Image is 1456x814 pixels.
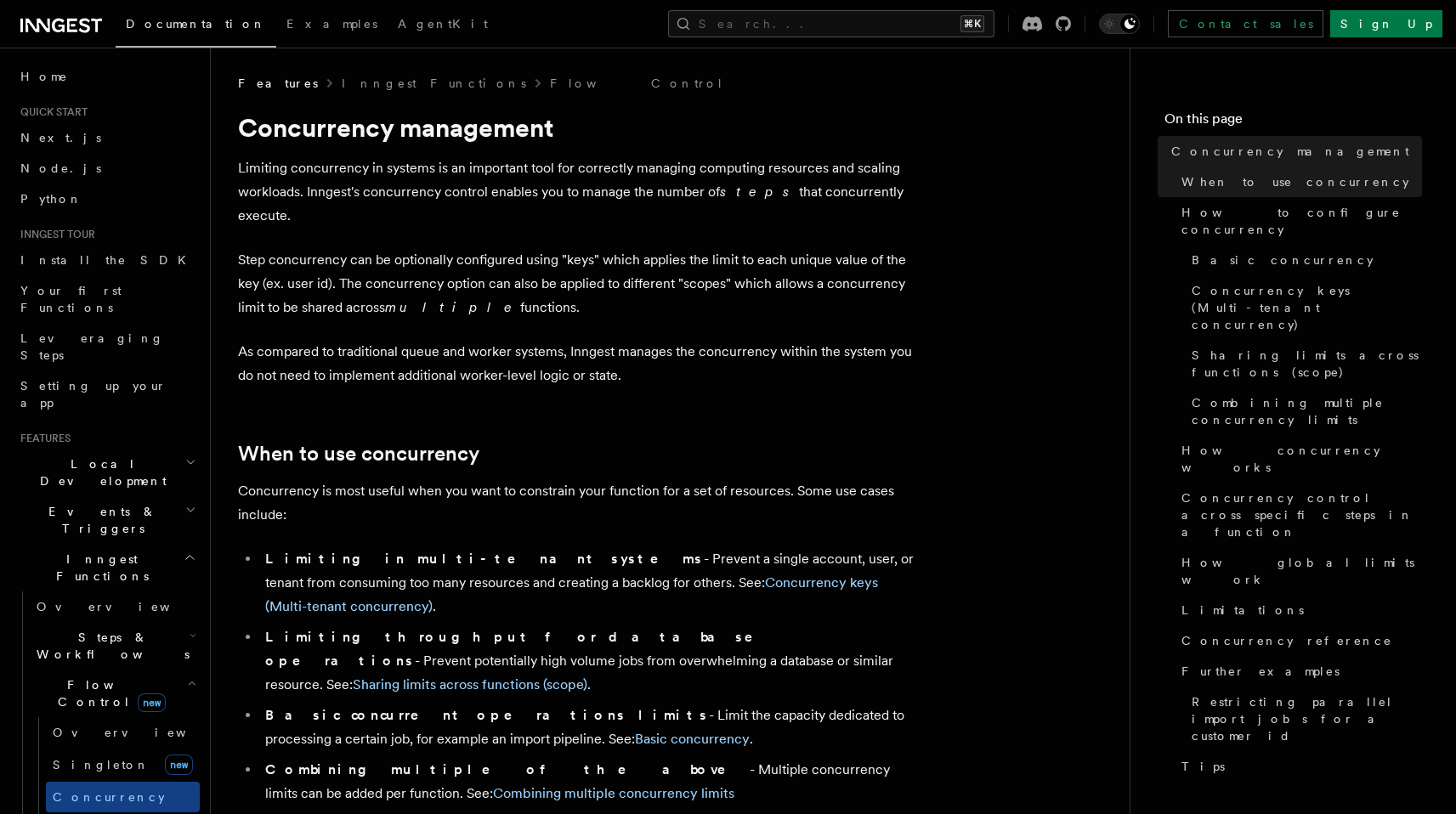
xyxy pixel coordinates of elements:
[1192,693,1422,744] span: Restricting parallel import jobs for a customer id
[238,112,918,143] h1: Concurrency management
[1175,751,1422,782] a: Tips
[1171,143,1409,160] span: Concurrency management
[14,61,200,92] a: Home
[550,75,724,92] a: Flow Control
[20,192,82,206] span: Python
[265,551,704,567] strong: Limiting in multi-tenant systems
[1192,394,1422,428] span: Combining multiple concurrency limits
[20,131,101,144] span: Next.js
[20,331,164,362] span: Leveraging Steps
[1181,663,1340,680] span: Further examples
[53,758,150,772] span: Singleton
[14,370,200,418] a: Setting up your app
[1181,632,1392,649] span: Concurrency reference
[353,676,587,692] a: Sharing limits across functions (scope)
[238,156,918,228] p: Limiting concurrency in systems is an important tool for correctly managing computing resources a...
[53,726,228,739] span: Overview
[385,299,520,315] em: multiple
[20,161,101,175] span: Node.js
[1175,595,1422,625] a: Limitations
[1099,14,1140,34] button: Toggle dark mode
[265,707,709,723] strong: Basic concurrent operations limits
[1185,245,1422,275] a: Basic concurrency
[668,10,994,37] button: Search...⌘K
[1185,275,1422,340] a: Concurrency keys (Multi-tenant concurrency)
[20,379,167,410] span: Setting up your app
[1175,625,1422,656] a: Concurrency reference
[14,455,185,489] span: Local Development
[720,184,799,200] em: steps
[260,758,918,806] li: - Multiple concurrency limits can be added per function. See:
[14,503,185,537] span: Events & Triggers
[238,479,918,527] p: Concurrency is most useful when you want to constrain your function for a set of resources. Some ...
[238,248,918,319] p: Step concurrency can be optionally configured using "keys" which applies the limit to each unique...
[1181,204,1422,238] span: How to configure concurrency
[260,547,918,619] li: - Prevent a single account, user, or tenant from consuming too many resources and creating a back...
[260,704,918,751] li: - Limit the capacity dedicated to processing a certain job, for example an import pipeline. See: .
[238,75,318,92] span: Features
[1175,547,1422,595] a: How global limits work
[1330,10,1442,37] a: Sign Up
[1164,136,1422,167] a: Concurrency management
[1185,340,1422,387] a: Sharing limits across functions (scope)
[1175,197,1422,245] a: How to configure concurrency
[1181,442,1422,476] span: How concurrency works
[1175,656,1422,687] a: Further examples
[14,105,88,119] span: Quick start
[635,731,750,747] a: Basic concurrency
[116,5,276,48] a: Documentation
[1181,489,1422,540] span: Concurrency control across specific steps in a function
[1175,483,1422,547] a: Concurrency control across specific steps in a function
[260,625,918,697] li: - Prevent potentially high volume jobs from overwhelming a database or similar resource. See: .
[30,670,200,717] button: Flow Controlnew
[14,496,200,544] button: Events & Triggers
[46,717,200,748] a: Overview
[388,5,498,46] a: AgentKit
[1181,602,1304,619] span: Limitations
[14,122,200,153] a: Next.js
[14,449,200,496] button: Local Development
[30,629,190,663] span: Steps & Workflows
[238,340,918,387] p: As compared to traditional queue and worker systems, Inngest manages the concurrency within the s...
[1185,687,1422,751] a: Restricting parallel import jobs for a customer id
[14,275,200,323] a: Your first Functions
[265,629,777,669] strong: Limiting throughput for database operations
[238,442,479,466] a: When to use concurrency
[30,676,187,710] span: Flow Control
[14,153,200,184] a: Node.js
[126,17,266,31] span: Documentation
[342,75,526,92] a: Inngest Functions
[1168,10,1323,37] a: Contact sales
[138,693,166,712] span: new
[46,748,200,782] a: Singletonnew
[20,68,68,85] span: Home
[1192,282,1422,333] span: Concurrency keys (Multi-tenant concurrency)
[276,5,388,46] a: Examples
[1192,252,1374,269] span: Basic concurrency
[1192,347,1422,381] span: Sharing limits across functions (scope)
[1175,435,1422,483] a: How concurrency works
[20,284,122,314] span: Your first Functions
[1181,554,1422,588] span: How global limits work
[1175,167,1422,197] a: When to use concurrency
[14,551,184,585] span: Inngest Functions
[30,622,200,670] button: Steps & Workflows
[165,755,193,775] span: new
[14,228,95,241] span: Inngest tour
[14,323,200,370] a: Leveraging Steps
[14,245,200,275] a: Install the SDK
[1185,387,1422,435] a: Combining multiple concurrency limits
[37,600,212,613] span: Overview
[493,785,734,801] a: Combining multiple concurrency limits
[398,17,488,31] span: AgentKit
[286,17,377,31] span: Examples
[53,790,165,804] span: Concurrency
[46,782,200,812] a: Concurrency
[30,591,200,622] a: Overview
[1181,758,1225,775] span: Tips
[1164,109,1422,136] h4: On this page
[14,544,200,591] button: Inngest Functions
[14,184,200,214] a: Python
[1181,173,1409,190] span: When to use concurrency
[20,253,196,267] span: Install the SDK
